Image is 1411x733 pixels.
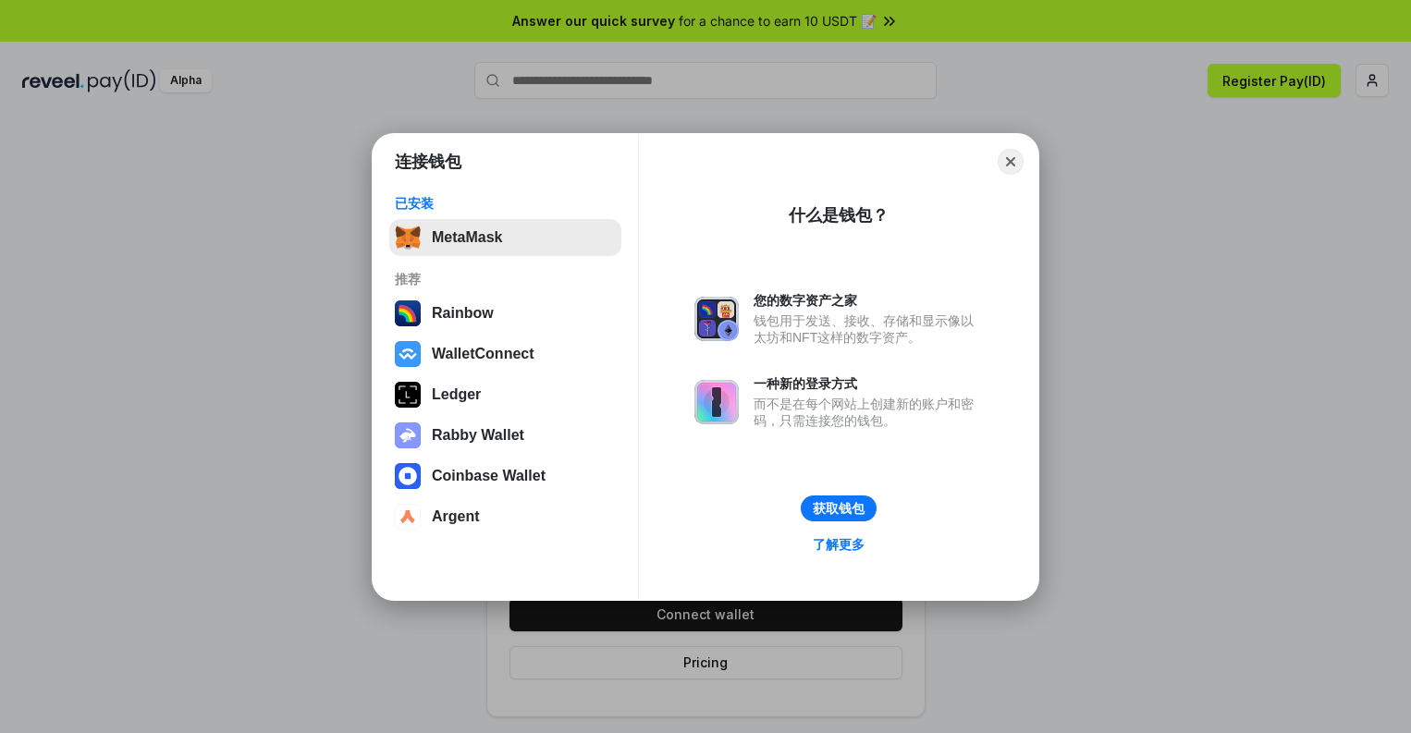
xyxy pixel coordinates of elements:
button: Coinbase Wallet [389,458,621,495]
div: 钱包用于发送、接收、存储和显示像以太坊和NFT这样的数字资产。 [754,312,983,346]
a: 了解更多 [802,532,876,556]
div: 而不是在每个网站上创建新的账户和密码，只需连接您的钱包。 [754,396,983,429]
div: Ledger [432,386,481,403]
div: 什么是钱包？ [789,204,889,226]
button: MetaMask [389,219,621,256]
button: Ledger [389,376,621,413]
img: svg+xml,%3Csvg%20xmlns%3D%22http%3A%2F%2Fwww.w3.org%2F2000%2Fsvg%22%20width%3D%2228%22%20height%3... [395,382,421,408]
div: Rabby Wallet [432,427,524,444]
img: svg+xml,%3Csvg%20xmlns%3D%22http%3A%2F%2Fwww.w3.org%2F2000%2Fsvg%22%20fill%3D%22none%22%20viewBox... [694,297,739,341]
button: Close [998,149,1024,175]
img: svg+xml,%3Csvg%20fill%3D%22none%22%20height%3D%2233%22%20viewBox%3D%220%200%2035%2033%22%20width%... [395,225,421,250]
div: Argent [432,508,480,525]
h1: 连接钱包 [395,151,461,173]
div: MetaMask [432,229,502,246]
div: 获取钱包 [813,500,865,517]
img: svg+xml,%3Csvg%20xmlns%3D%22http%3A%2F%2Fwww.w3.org%2F2000%2Fsvg%22%20fill%3D%22none%22%20viewBox... [395,422,421,448]
div: 推荐 [395,271,616,287]
div: Rainbow [432,305,494,322]
div: 您的数字资产之家 [754,292,983,309]
button: Rabby Wallet [389,417,621,454]
button: Argent [389,498,621,535]
button: 获取钱包 [801,495,877,521]
img: svg+xml,%3Csvg%20width%3D%2228%22%20height%3D%2228%22%20viewBox%3D%220%200%2028%2028%22%20fill%3D... [395,463,421,489]
div: 了解更多 [813,536,865,553]
img: svg+xml,%3Csvg%20width%3D%22120%22%20height%3D%22120%22%20viewBox%3D%220%200%20120%20120%22%20fil... [395,300,421,326]
img: svg+xml,%3Csvg%20width%3D%2228%22%20height%3D%2228%22%20viewBox%3D%220%200%2028%2028%22%20fill%3D... [395,504,421,530]
img: svg+xml,%3Csvg%20xmlns%3D%22http%3A%2F%2Fwww.w3.org%2F2000%2Fsvg%22%20fill%3D%22none%22%20viewBox... [694,380,739,424]
button: Rainbow [389,295,621,332]
div: 一种新的登录方式 [754,375,983,392]
button: WalletConnect [389,336,621,373]
div: 已安装 [395,195,616,212]
div: Coinbase Wallet [432,468,546,484]
img: svg+xml,%3Csvg%20width%3D%2228%22%20height%3D%2228%22%20viewBox%3D%220%200%2028%2028%22%20fill%3D... [395,341,421,367]
div: WalletConnect [432,346,534,362]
